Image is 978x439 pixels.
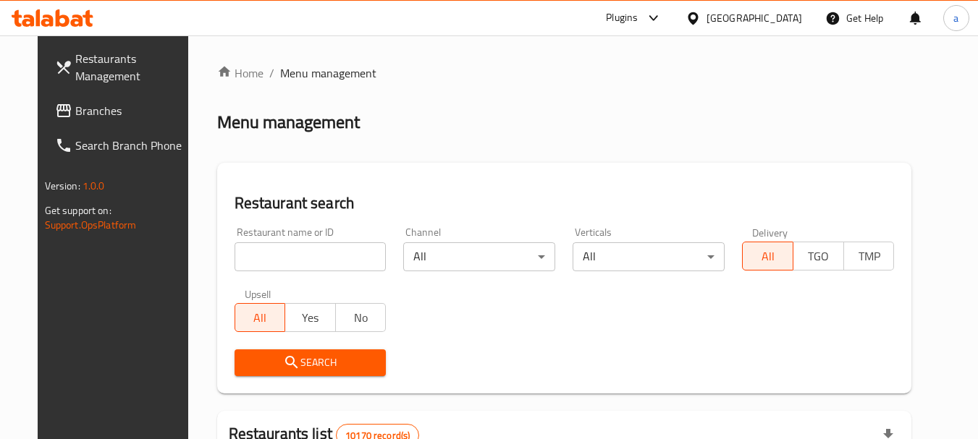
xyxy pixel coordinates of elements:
[335,303,387,332] button: No
[749,246,788,267] span: All
[707,10,802,26] div: [GEOGRAPHIC_DATA]
[235,192,895,214] h2: Restaurant search
[284,303,336,332] button: Yes
[843,242,895,270] button: TMP
[45,201,111,220] span: Get support on:
[217,111,360,134] h2: Menu management
[217,64,264,82] a: Home
[573,242,725,271] div: All
[245,289,271,299] label: Upsell
[291,307,330,328] span: Yes
[83,176,105,195] span: 1.0.0
[403,242,555,271] div: All
[43,93,201,128] a: Branches
[217,64,912,82] nav: breadcrumb
[235,349,387,376] button: Search
[75,137,190,154] span: Search Branch Phone
[742,242,793,270] button: All
[799,246,838,267] span: TGO
[45,216,137,234] a: Support.OpsPlatform
[269,64,274,82] li: /
[45,176,80,195] span: Version:
[75,102,190,119] span: Branches
[953,10,958,26] span: a
[241,307,280,328] span: All
[43,41,201,93] a: Restaurants Management
[342,307,381,328] span: No
[606,9,638,27] div: Plugins
[793,242,844,270] button: TGO
[75,50,190,85] span: Restaurants Management
[43,128,201,163] a: Search Branch Phone
[280,64,376,82] span: Menu management
[235,303,286,332] button: All
[235,242,387,271] input: Search for restaurant name or ID..
[752,227,788,237] label: Delivery
[246,354,375,372] span: Search
[850,246,889,267] span: TMP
